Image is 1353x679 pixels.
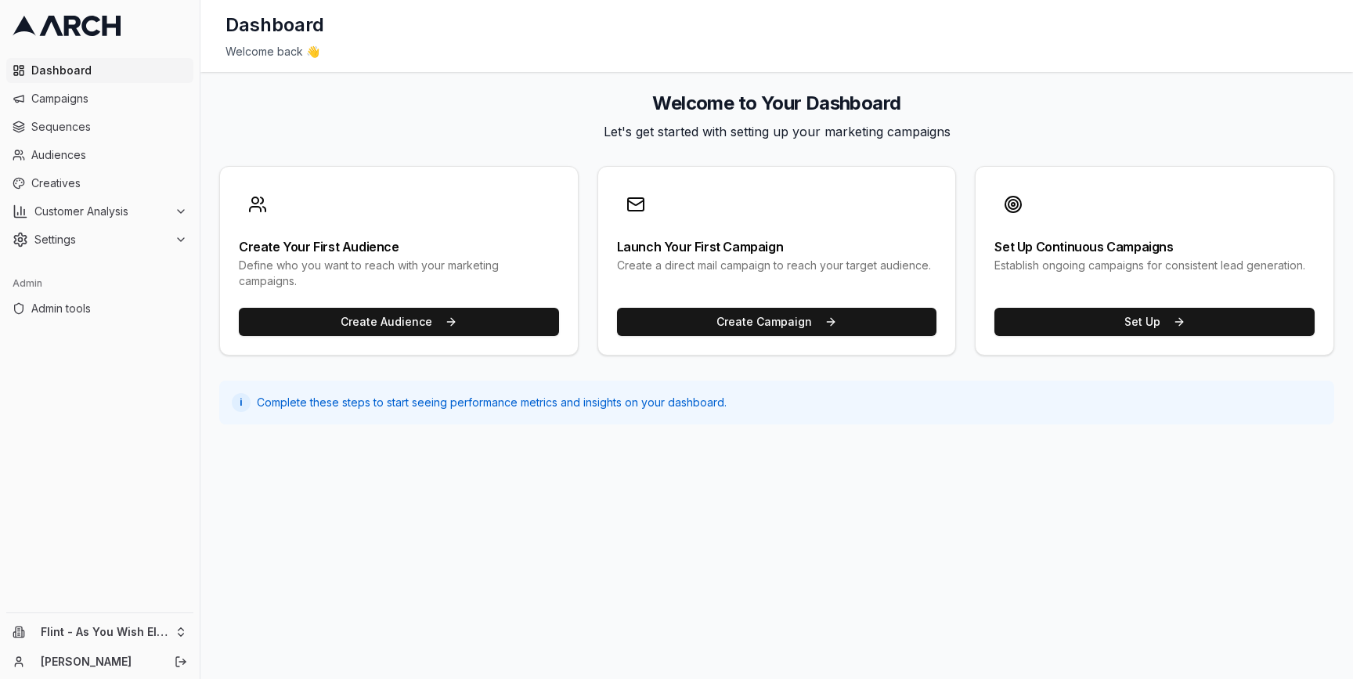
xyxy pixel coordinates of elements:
span: Dashboard [31,63,187,78]
span: Complete these steps to start seeing performance metrics and insights on your dashboard. [257,395,727,410]
h1: Dashboard [225,13,324,38]
div: Create Your First Audience [239,240,559,253]
button: Flint - As You Wish Electric [6,619,193,645]
span: Flint - As You Wish Electric [41,625,168,639]
button: Settings [6,227,193,252]
a: Campaigns [6,86,193,111]
h2: Welcome to Your Dashboard [219,91,1334,116]
div: Set Up Continuous Campaigns [994,240,1315,253]
span: i [240,396,243,409]
span: Creatives [31,175,187,191]
div: Welcome back 👋 [225,44,1328,60]
div: Define who you want to reach with your marketing campaigns. [239,258,559,289]
button: Create Campaign [617,308,937,336]
a: Creatives [6,171,193,196]
div: Establish ongoing campaigns for consistent lead generation. [994,258,1315,273]
button: Set Up [994,308,1315,336]
a: [PERSON_NAME] [41,654,157,670]
span: Campaigns [31,91,187,107]
div: Admin [6,271,193,296]
span: Admin tools [31,301,187,316]
div: Create a direct mail campaign to reach your target audience. [617,258,937,273]
div: Launch Your First Campaign [617,240,937,253]
span: Settings [34,232,168,247]
button: Create Audience [239,308,559,336]
a: Dashboard [6,58,193,83]
span: Audiences [31,147,187,163]
button: Customer Analysis [6,199,193,224]
a: Audiences [6,143,193,168]
p: Let's get started with setting up your marketing campaigns [219,122,1334,141]
a: Sequences [6,114,193,139]
a: Admin tools [6,296,193,321]
button: Log out [170,651,192,673]
span: Sequences [31,119,187,135]
span: Customer Analysis [34,204,168,219]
